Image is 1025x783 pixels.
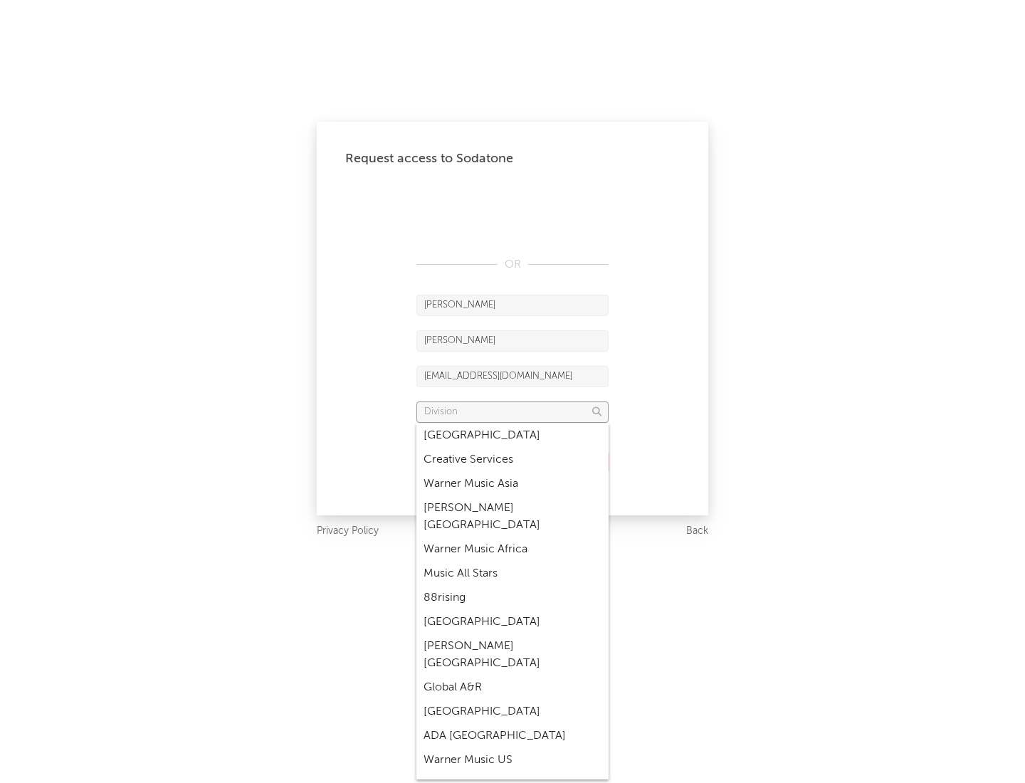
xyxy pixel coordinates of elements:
[416,537,609,562] div: Warner Music Africa
[416,586,609,610] div: 88rising
[416,472,609,496] div: Warner Music Asia
[345,150,680,167] div: Request access to Sodatone
[416,700,609,724] div: [GEOGRAPHIC_DATA]
[416,634,609,676] div: [PERSON_NAME] [GEOGRAPHIC_DATA]
[416,401,609,423] input: Division
[416,366,609,387] input: Email
[416,562,609,586] div: Music All Stars
[416,256,609,273] div: OR
[416,748,609,772] div: Warner Music US
[416,676,609,700] div: Global A&R
[686,522,708,540] a: Back
[317,522,379,540] a: Privacy Policy
[416,448,609,472] div: Creative Services
[416,330,609,352] input: Last Name
[416,724,609,748] div: ADA [GEOGRAPHIC_DATA]
[416,610,609,634] div: [GEOGRAPHIC_DATA]
[416,424,609,448] div: [GEOGRAPHIC_DATA]
[416,295,609,316] input: First Name
[416,496,609,537] div: [PERSON_NAME] [GEOGRAPHIC_DATA]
